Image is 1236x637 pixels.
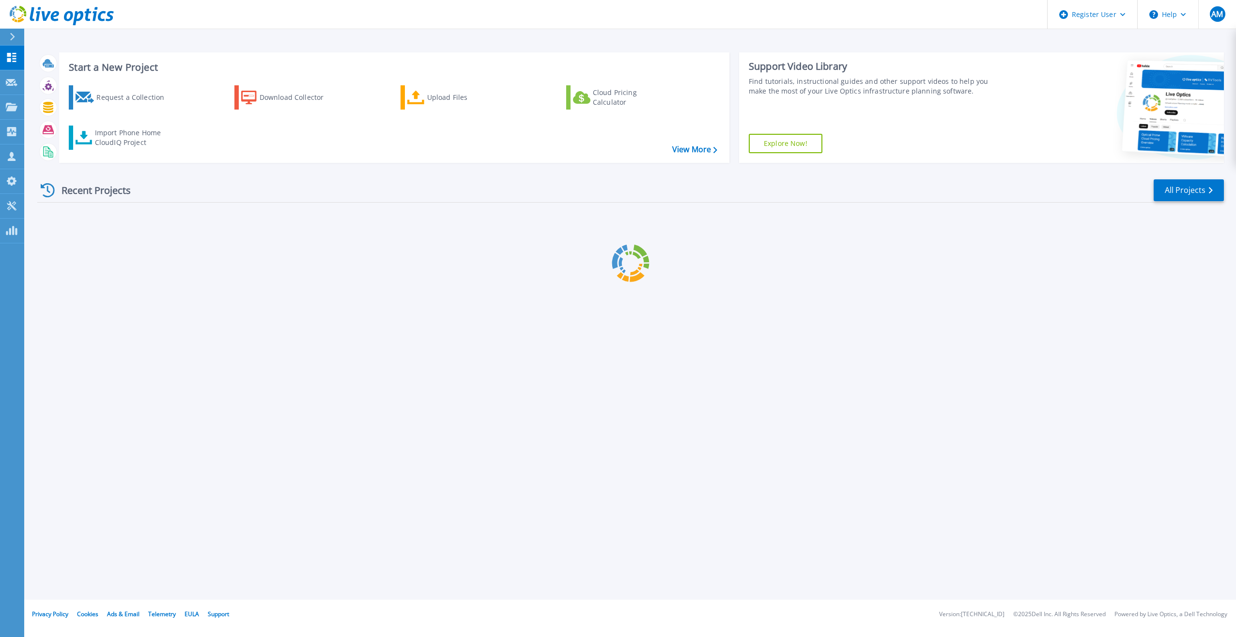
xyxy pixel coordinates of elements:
[185,610,199,618] a: EULA
[208,610,229,618] a: Support
[749,77,999,96] div: Find tutorials, instructional guides and other support videos to help you make the most of your L...
[427,88,505,107] div: Upload Files
[148,610,176,618] a: Telemetry
[939,611,1004,618] li: Version: [TECHNICAL_ID]
[69,62,717,73] h3: Start a New Project
[260,88,337,107] div: Download Collector
[1211,10,1223,18] span: AM
[749,134,822,153] a: Explore Now!
[672,145,717,154] a: View More
[95,128,170,147] div: Import Phone Home CloudIQ Project
[1154,179,1224,201] a: All Projects
[96,88,174,107] div: Request a Collection
[1114,611,1227,618] li: Powered by Live Optics, a Dell Technology
[593,88,670,107] div: Cloud Pricing Calculator
[749,60,999,73] div: Support Video Library
[32,610,68,618] a: Privacy Policy
[401,85,509,110] a: Upload Files
[234,85,342,110] a: Download Collector
[77,610,98,618] a: Cookies
[69,85,177,110] a: Request a Collection
[107,610,139,618] a: Ads & Email
[37,178,144,202] div: Recent Projects
[1013,611,1106,618] li: © 2025 Dell Inc. All Rights Reserved
[566,85,674,110] a: Cloud Pricing Calculator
